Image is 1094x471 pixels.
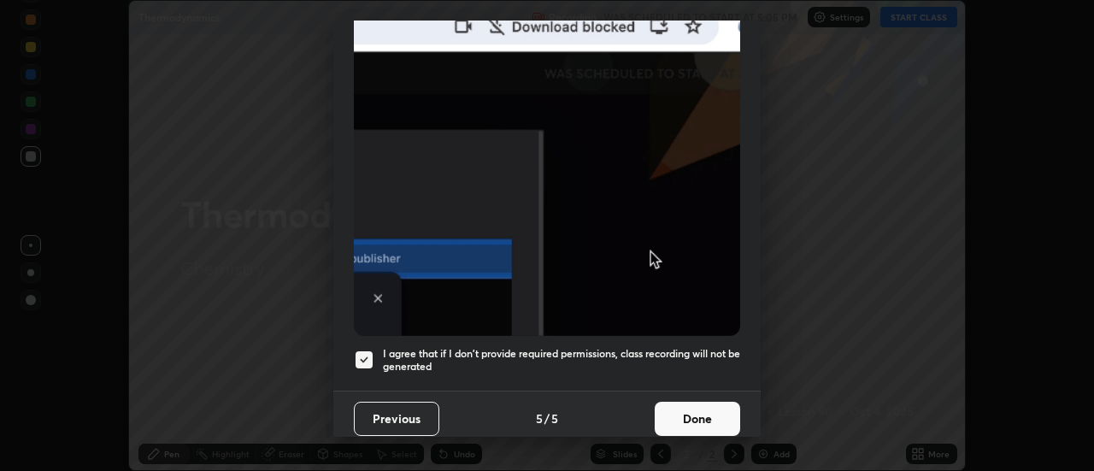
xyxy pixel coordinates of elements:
h4: 5 [536,409,543,427]
h4: / [544,409,550,427]
h4: 5 [551,409,558,427]
h5: I agree that if I don't provide required permissions, class recording will not be generated [383,347,740,374]
button: Previous [354,402,439,436]
button: Done [655,402,740,436]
